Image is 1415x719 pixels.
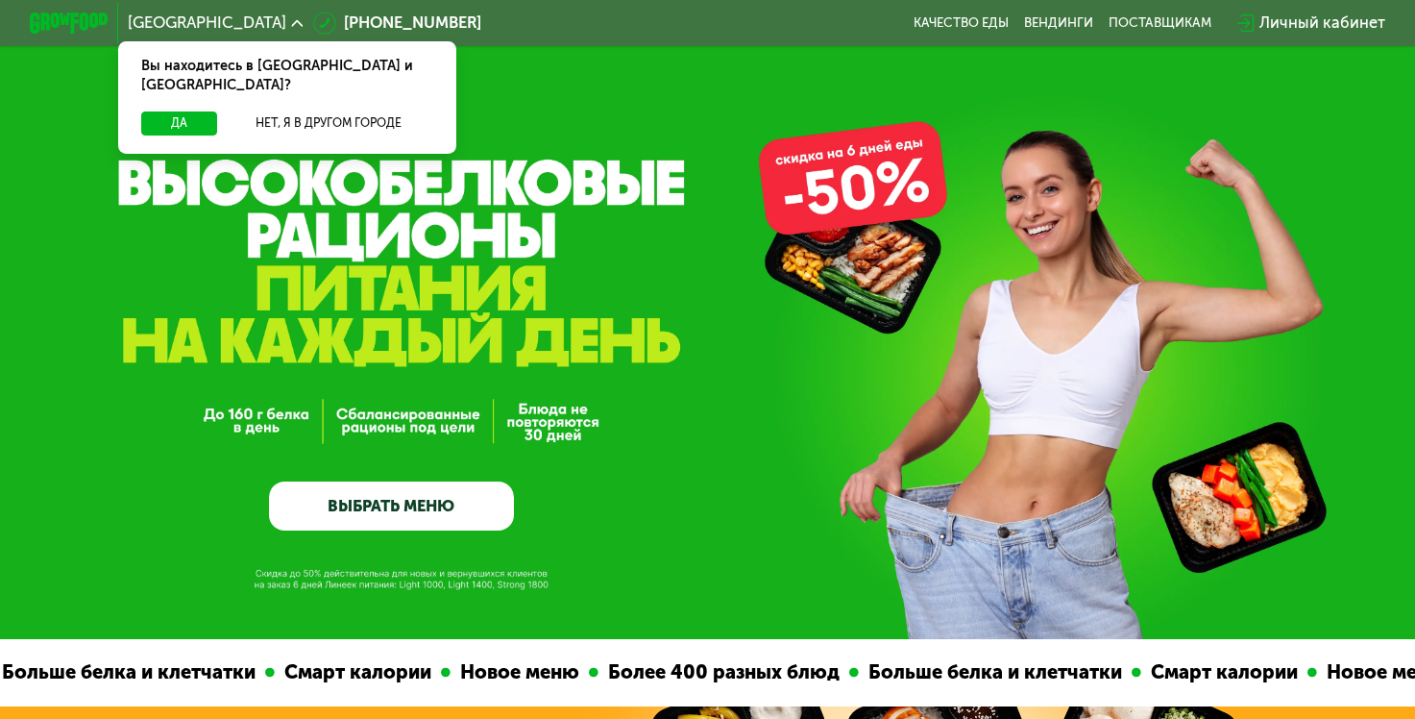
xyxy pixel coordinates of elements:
a: Вендинги [1024,15,1093,31]
div: Личный кабинет [1259,12,1385,36]
span: [GEOGRAPHIC_DATA] [128,15,286,31]
div: Смарт калории [1134,657,1301,687]
a: ВЫБРАТЬ МЕНЮ [269,482,514,531]
div: Новое меню [444,657,582,687]
div: Более 400 разных блюд [592,657,842,687]
button: Нет, я в другом городе [225,112,432,136]
button: Да [141,112,217,136]
div: Больше белка и клетчатки [852,657,1125,687]
div: Вы находитесь в [GEOGRAPHIC_DATA] и [GEOGRAPHIC_DATA]? [118,41,456,112]
a: Качество еды [914,15,1009,31]
div: Смарт калории [268,657,434,687]
a: [PHONE_NUMBER] [313,12,482,36]
div: поставщикам [1109,15,1211,31]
